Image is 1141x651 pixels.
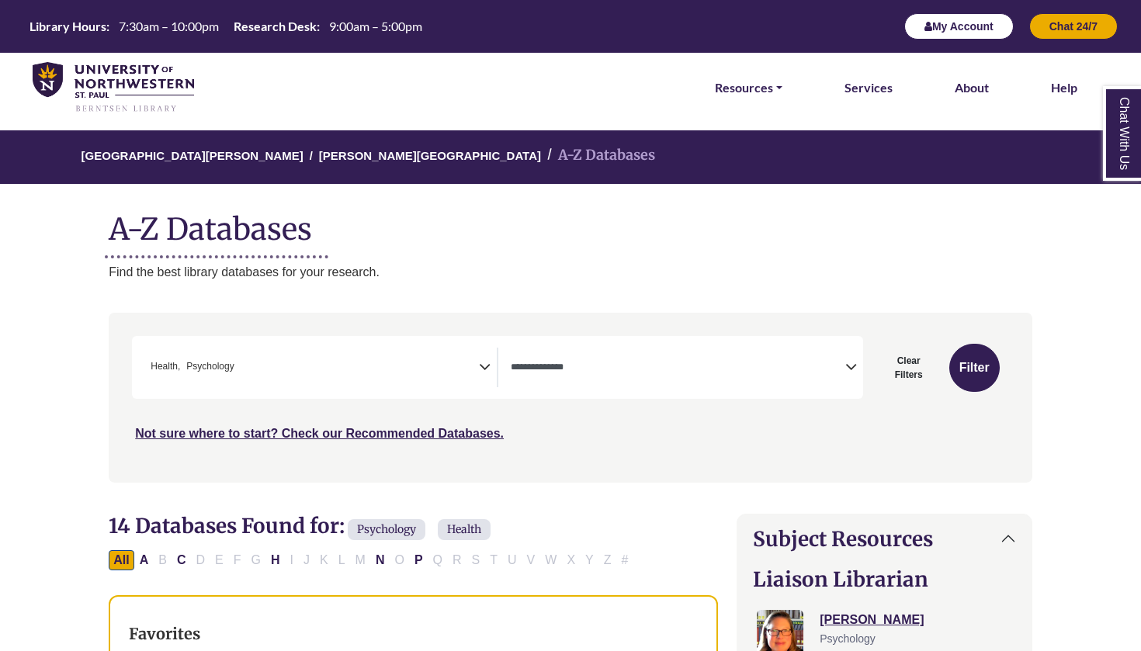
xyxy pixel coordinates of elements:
[109,513,345,538] span: 14 Databases Found for:
[23,18,110,34] th: Library Hours:
[371,550,390,570] button: Filter Results N
[438,519,491,540] span: Health
[129,625,698,643] h3: Favorites
[109,199,1032,247] h1: A-Z Databases
[227,18,321,34] th: Research Desk:
[1029,19,1118,33] a: Chat 24/7
[135,550,154,570] button: Filter Results A
[820,613,924,626] a: [PERSON_NAME]
[904,19,1014,33] a: My Account
[820,632,876,645] span: Psychology
[180,359,234,374] li: Psychology
[348,519,425,540] span: Psychology
[737,514,1032,563] button: Subject Resources
[109,130,1032,184] nav: breadcrumb
[109,552,634,566] div: Alpha-list to filter by first letter of database name
[715,78,782,98] a: Resources
[23,18,428,33] table: Hours Today
[1029,13,1118,40] button: Chat 24/7
[949,344,1000,392] button: Submit for Search Results
[151,359,180,374] span: Health
[119,19,219,33] span: 7:30am – 10:00pm
[511,362,845,375] textarea: Search
[872,344,945,392] button: Clear Filters
[144,359,180,374] li: Health
[410,550,428,570] button: Filter Results P
[329,19,422,33] span: 9:00am – 5:00pm
[81,147,303,162] a: [GEOGRAPHIC_DATA][PERSON_NAME]
[955,78,989,98] a: About
[904,13,1014,40] button: My Account
[844,78,893,98] a: Services
[33,62,194,113] img: library_home
[266,550,285,570] button: Filter Results H
[23,18,428,36] a: Hours Today
[753,567,1016,591] h2: Liaison Librarian
[541,144,655,167] li: A-Z Databases
[135,427,504,440] a: Not sure where to start? Check our Recommended Databases.
[172,550,191,570] button: Filter Results C
[186,359,234,374] span: Psychology
[238,362,244,375] textarea: Search
[319,147,541,162] a: [PERSON_NAME][GEOGRAPHIC_DATA]
[109,262,1032,282] p: Find the best library databases for your research.
[109,313,1032,482] nav: Search filters
[109,550,134,570] button: All
[1051,78,1077,98] a: Help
